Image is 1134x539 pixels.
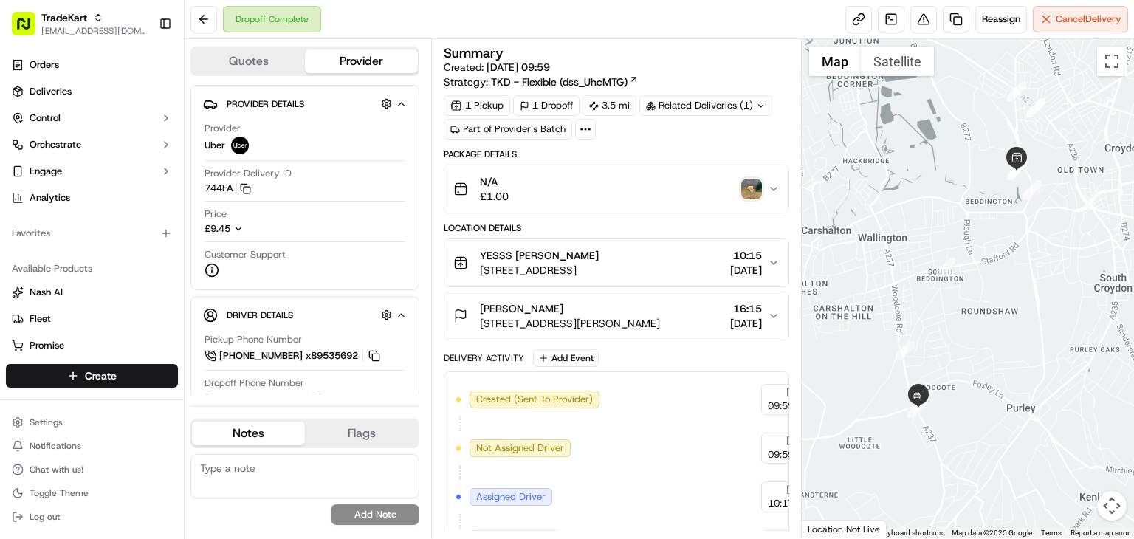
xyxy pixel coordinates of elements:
button: Add Event [533,349,599,367]
button: Show satellite imagery [861,47,934,76]
a: Analytics [6,186,178,210]
div: 3.5 mi [583,95,636,116]
button: Notes [192,422,305,445]
span: 09:59 BST [768,448,814,461]
img: Google [805,519,854,538]
div: Strategy: [444,75,639,89]
span: [STREET_ADDRESS] [480,263,599,278]
span: Deliveries [30,85,72,98]
span: [DATE] [786,386,814,398]
a: Terms (opens in new tab) [1041,529,1062,537]
span: Control [30,111,61,125]
button: Orchestrate [6,133,178,157]
span: Provider Delivery ID [205,167,292,180]
div: Delivery Activity [444,352,524,364]
button: Toggle Theme [6,483,178,504]
span: 10:17 BST [768,497,814,510]
span: Provider [205,122,241,135]
span: Toggle Theme [30,487,89,499]
span: Created: [444,60,550,75]
span: [DATE] [730,263,762,278]
div: 3 [1007,82,1026,101]
img: 1736555255976-a54dd68f-1ca7-489b-9aae-adbdc363a1c4 [15,141,41,168]
span: Driver Details [227,309,293,321]
button: Create [6,364,178,388]
button: 744FA [205,182,251,195]
span: Price [205,207,227,221]
button: Provider [305,49,418,73]
span: TradeKart [41,10,87,25]
div: 5 [1007,161,1026,180]
button: Settings [6,412,178,433]
div: 9 [907,399,927,418]
div: Start new chat [50,141,242,156]
div: Available Products [6,257,178,281]
a: Fleet [12,312,172,326]
span: Notifications [30,440,81,452]
span: Created (Sent To Provider) [476,393,593,406]
span: 16:15 [730,301,762,316]
a: Promise [12,339,172,352]
button: [PERSON_NAME][STREET_ADDRESS][PERSON_NAME]16:15[DATE] [444,292,788,340]
span: Customer Support [205,248,286,261]
span: Engage [30,165,62,178]
span: Orchestrate [30,138,81,151]
a: Deliveries [6,80,178,103]
div: 1 Dropoff [513,95,580,116]
span: Provider Details [227,98,304,110]
span: N/A [480,174,509,189]
button: Quotes [192,49,305,73]
p: Welcome 👋 [15,59,269,83]
button: Start new chat [251,145,269,163]
div: 1 Pickup [444,95,510,116]
span: Pylon [147,250,179,261]
span: YESSS [PERSON_NAME] [480,248,599,263]
span: [DATE] 09:59 [487,61,550,74]
div: Location Details [444,222,789,234]
span: [DATE] [730,316,762,331]
button: Flags [305,422,418,445]
a: 📗Knowledge Base [9,208,119,235]
button: Toggle fullscreen view [1097,47,1127,76]
span: Map data ©2025 Google [952,529,1032,537]
span: Settings [30,416,63,428]
div: 2 [1026,98,1045,117]
button: Keyboard shortcuts [879,528,943,538]
div: Location Not Live [802,520,887,538]
img: Nash [15,15,44,44]
span: Not Assigned Driver [476,442,564,455]
div: 6 [1023,180,1042,199]
span: Promise [30,339,64,352]
button: Nash AI [6,281,178,304]
a: Orders [6,53,178,77]
img: photo_proof_of_delivery image [741,179,762,199]
button: YESSS [PERSON_NAME][STREET_ADDRESS]10:15[DATE] [444,239,788,286]
span: 09:59 BST [768,399,814,413]
span: Uber [205,139,225,152]
span: £9.45 [205,222,230,235]
button: Notifications [6,436,178,456]
span: Cancel Delivery [1056,13,1121,26]
button: Map camera controls [1097,491,1127,521]
button: Driver Details [203,303,407,327]
a: [PHONE_NUMBER] [205,391,327,408]
a: Nash AI [12,286,172,299]
button: Engage [6,159,178,183]
button: N/A£1.00photo_proof_of_delivery image [444,165,788,213]
button: £9.45 [205,222,334,236]
span: [EMAIL_ADDRESS][DOMAIN_NAME] [41,25,147,37]
div: Package Details [444,148,789,160]
button: Fleet [6,307,178,331]
button: CancelDelivery [1033,6,1128,32]
a: 💻API Documentation [119,208,243,235]
span: Chat with us! [30,464,83,476]
span: Create [85,368,117,383]
div: 💻 [125,216,137,227]
a: TKD - Flexible (dss_UhcMTG) [491,75,639,89]
span: Analytics [30,191,70,205]
div: 7 [936,258,955,277]
span: [PHONE_NUMBER] [219,393,303,406]
span: [DATE] [786,484,814,495]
